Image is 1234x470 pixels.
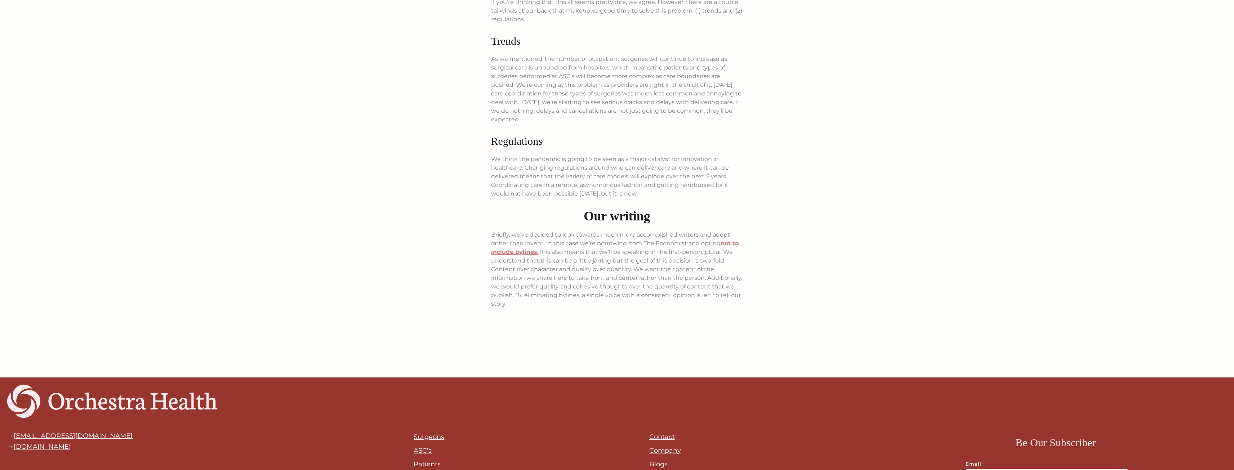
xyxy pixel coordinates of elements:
[491,155,743,198] p: We think the pandemic is going to be seen as a major catalyst for innovation in healthcare. Chang...
[491,230,743,308] p: Briefly, we’ve decided to look towards much more accomplished writers and adopt rather than inven...
[414,447,432,455] a: ASC's
[649,460,668,468] a: Blogs
[414,433,444,441] a: Surgeons
[491,133,743,149] h3: Regulations
[649,433,675,441] a: Contact
[491,240,739,255] a: not to include bylines.
[1015,434,1096,451] h3: Be Our Subscriber
[491,33,743,49] h3: Trends
[7,432,133,439] div: →
[14,443,71,451] a: [DOMAIN_NAME]
[649,447,681,455] a: Company
[583,7,595,14] em: now
[491,55,743,124] p: As we mentioned, the number of outpatient surgeries will continue to increase as surgical care is...
[414,460,441,468] a: Patients
[491,207,743,225] h2: Our writing
[14,432,133,440] a: [EMAIL_ADDRESS][DOMAIN_NAME]
[966,460,1146,467] label: Email
[7,443,133,450] div: →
